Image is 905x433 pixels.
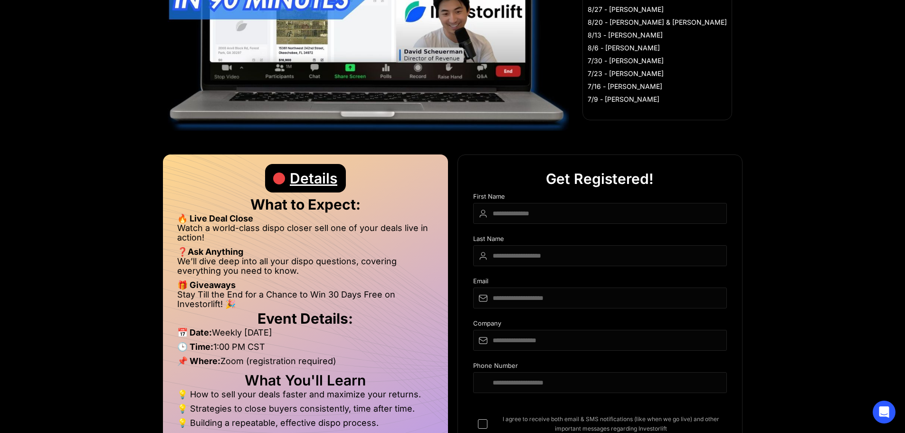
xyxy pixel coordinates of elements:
div: Open Intercom Messenger [873,401,895,423]
strong: 🕒 Time: [177,342,213,352]
div: First Name [473,193,727,203]
li: 💡 How to sell your deals faster and maximize your returns. [177,390,434,404]
div: Email [473,278,727,288]
div: Phone Number [473,362,727,372]
h2: What You'll Learn [177,375,434,385]
li: 1:00 PM CST [177,342,434,356]
strong: 🔥 Live Deal Close [177,213,253,223]
div: Last Name [473,235,727,245]
strong: ❓Ask Anything [177,247,243,257]
li: Zoom (registration required) [177,356,434,371]
li: We’ll dive deep into all your dispo questions, covering everything you need to know. [177,257,434,280]
li: 💡 Building a repeatable, effective dispo process. [177,418,434,428]
strong: What to Expect: [250,196,361,213]
strong: 📅 Date: [177,327,212,337]
li: Watch a world-class dispo closer sell one of your deals live in action! [177,223,434,247]
div: Details [290,164,337,192]
li: 💡 Strategies to close buyers consistently, time after time. [177,404,434,418]
strong: 📌 Where: [177,356,220,366]
strong: 🎁 Giveaways [177,280,236,290]
strong: Event Details: [257,310,353,327]
div: Company [473,320,727,330]
div: Get Registered! [546,164,654,193]
li: Weekly [DATE] [177,328,434,342]
li: Stay Till the End for a Chance to Win 30 Days Free on Investorlift! 🎉 [177,290,434,309]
